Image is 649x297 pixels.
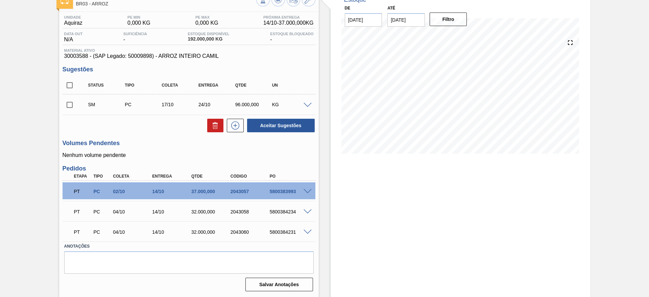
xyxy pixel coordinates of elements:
span: 14/10 - 37.000,000 KG [263,20,314,26]
div: Tipo [123,83,164,88]
div: Pedido de Compra [92,209,112,214]
div: PO [268,174,312,179]
div: Código [229,174,273,179]
div: 5800384231 [268,229,312,235]
div: 37.000,000 [190,189,234,194]
span: 192.000,000 KG [188,37,230,42]
div: Pedido de Compra [92,189,112,194]
div: 2043058 [229,209,273,214]
div: 5800384234 [268,209,312,214]
label: De [345,6,351,10]
span: Material ativo [64,48,314,52]
span: 0,000 KG [195,20,218,26]
div: Etapa [72,174,93,179]
button: Salvar Anotações [245,278,313,291]
div: - [122,32,149,43]
div: 17/10/2025 [160,102,201,107]
h3: Volumes Pendentes [63,140,315,147]
div: KG [270,102,311,107]
button: Aceitar Sugestões [247,119,315,132]
div: 5800383993 [268,189,312,194]
div: Pedido em Trânsito [72,184,93,199]
span: PE MIN [127,15,150,19]
p: PT [74,189,91,194]
div: 14/10/2025 [150,229,194,235]
div: 2043060 [229,229,273,235]
p: PT [74,229,91,235]
div: 04/10/2025 [111,209,155,214]
p: PT [74,209,91,214]
div: UN [270,83,311,88]
span: Próxima Entrega [263,15,314,19]
div: 04/10/2025 [111,229,155,235]
span: Suficiência [123,32,147,36]
span: 0,000 KG [127,20,150,26]
div: 32.000,000 [190,229,234,235]
div: 24/10/2025 [197,102,238,107]
div: - [268,32,315,43]
span: Aquiraz [64,20,82,26]
div: Qtde [234,83,274,88]
div: 14/10/2025 [150,189,194,194]
label: Anotações [64,242,314,251]
span: Data out [64,32,83,36]
div: 14/10/2025 [150,209,194,214]
span: BR03 - ARROZ [76,1,256,6]
h3: Sugestões [63,66,315,73]
input: dd/mm/yyyy [387,13,425,27]
div: Coleta [160,83,201,88]
div: Qtde [190,174,234,179]
div: 2043057 [229,189,273,194]
div: Pedido de Compra [92,229,112,235]
input: dd/mm/yyyy [345,13,382,27]
p: Nenhum volume pendente [63,152,315,158]
div: Coleta [111,174,155,179]
div: N/A [63,32,85,43]
div: Tipo [92,174,112,179]
div: 02/10/2025 [111,189,155,194]
div: Pedido em Trânsito [72,204,93,219]
button: Filtro [430,13,467,26]
span: Estoque Bloqueado [270,32,313,36]
div: Nova sugestão [223,119,244,132]
div: Excluir Sugestões [204,119,223,132]
span: Unidade [64,15,82,19]
span: Estoque Disponível [188,32,230,36]
label: Até [387,6,395,10]
div: 96.000,000 [234,102,274,107]
div: Pedido de Compra [123,102,164,107]
div: Aceitar Sugestões [244,118,315,133]
div: 32.000,000 [190,209,234,214]
h3: Pedidos [63,165,315,172]
div: Entrega [150,174,194,179]
div: Entrega [197,83,238,88]
div: Status [87,83,127,88]
span: PE MAX [195,15,218,19]
span: 30003588 - (SAP Legado: 50009898) - ARROZ INTEIRO CAMIL [64,53,314,59]
div: Pedido em Trânsito [72,225,93,239]
div: Sugestão Manual [87,102,127,107]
